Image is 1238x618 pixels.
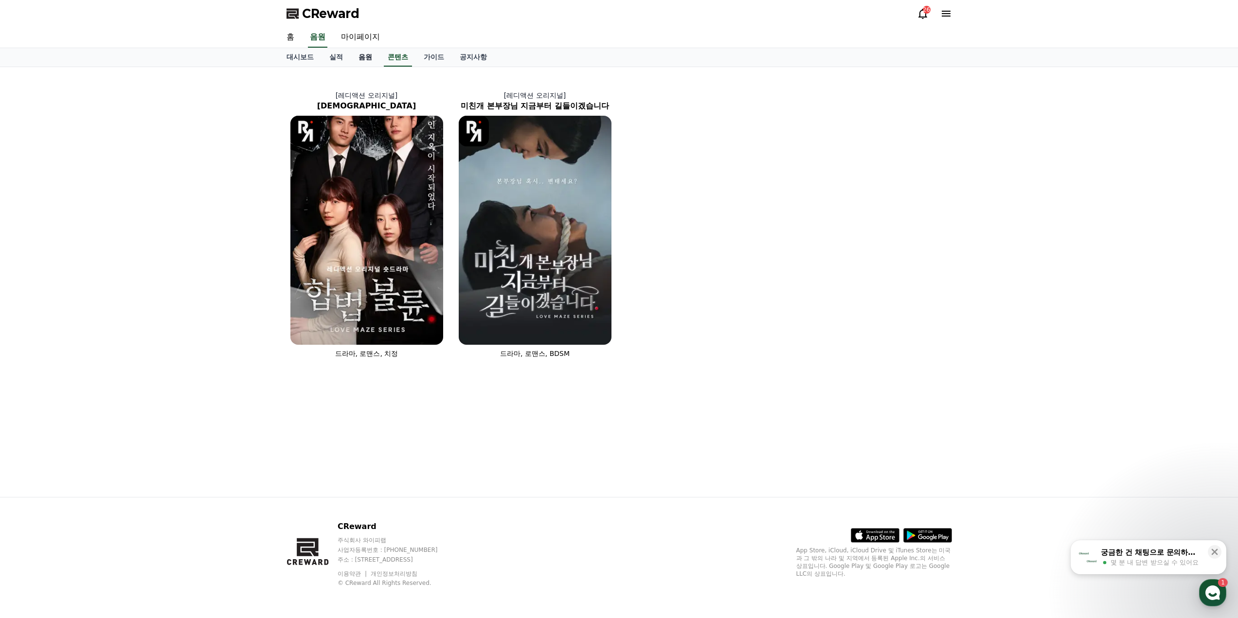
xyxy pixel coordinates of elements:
[338,521,456,532] p: CReward
[384,48,412,67] a: 콘텐츠
[451,90,619,100] p: [레디액션 오리지널]
[302,6,359,21] span: CReward
[335,350,398,357] span: 드라마, 로맨스, 치정
[290,116,443,345] img: 합법불륜
[338,546,456,554] p: 사업자등록번호 : [PHONE_NUMBER]
[333,27,388,48] a: 마이페이지
[283,83,451,366] a: [레디액션 오리지널] [DEMOGRAPHIC_DATA] 합법불륜 [object Object] Logo 드라마, 로맨스, 치정
[416,48,452,67] a: 가이드
[150,323,162,331] span: 설정
[452,48,495,67] a: 공지사항
[287,6,359,21] a: CReward
[126,308,187,333] a: 설정
[451,100,619,112] h2: 미친개 본부장님 지금부터 길들이겠습니다
[796,547,952,578] p: App Store, iCloud, iCloud Drive 및 iTunes Store는 미국과 그 밖의 나라 및 지역에서 등록된 Apple Inc.의 서비스 상표입니다. Goo...
[279,27,302,48] a: 홈
[338,579,456,587] p: © CReward All Rights Reserved.
[371,570,417,577] a: 개인정보처리방침
[283,100,451,112] h2: [DEMOGRAPHIC_DATA]
[917,8,929,19] a: 26
[459,116,611,345] img: 미친개 본부장님 지금부터 길들이겠습니다
[31,323,36,331] span: 홈
[89,323,101,331] span: 대화
[99,308,102,316] span: 1
[338,556,456,564] p: 주소 : [STREET_ADDRESS]
[338,570,368,577] a: 이용약관
[923,6,931,14] div: 26
[451,83,619,366] a: [레디액션 오리지널] 미친개 본부장님 지금부터 길들이겠습니다 미친개 본부장님 지금부터 길들이겠습니다 [object Object] Logo 드라마, 로맨스, BDSM
[64,308,126,333] a: 1대화
[3,308,64,333] a: 홈
[459,116,489,146] img: [object Object] Logo
[283,90,451,100] p: [레디액션 오리지널]
[500,350,570,357] span: 드라마, 로맨스, BDSM
[322,48,351,67] a: 실적
[338,536,456,544] p: 주식회사 와이피랩
[351,48,380,67] a: 음원
[279,48,322,67] a: 대시보드
[290,116,321,146] img: [object Object] Logo
[308,27,327,48] a: 음원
